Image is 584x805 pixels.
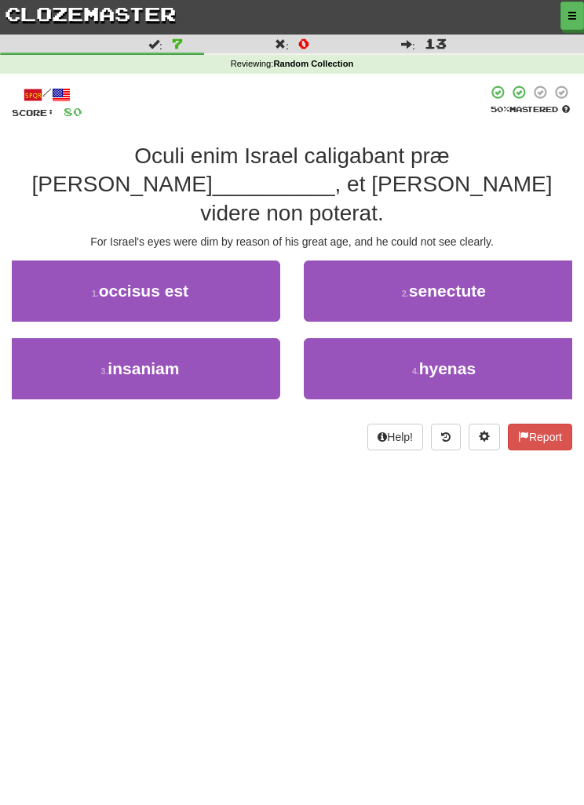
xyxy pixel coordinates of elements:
[402,289,409,298] small: 2 .
[148,38,162,49] span: :
[508,424,572,450] button: Report
[213,172,335,196] span: __________
[491,104,509,114] span: 50 %
[99,282,188,300] span: occisus est
[419,359,476,377] span: hyenas
[12,234,572,250] div: For Israel's eyes were dim by reason of his great age, and he could not see clearly.
[298,35,309,51] span: 0
[200,172,552,224] span: , et [PERSON_NAME] videre non poterat.
[412,366,419,376] small: 4 .
[431,424,461,450] button: Round history (alt+y)
[367,424,423,450] button: Help!
[101,366,108,376] small: 3 .
[401,38,415,49] span: :
[275,38,289,49] span: :
[487,104,572,115] div: Mastered
[273,59,353,68] strong: Random Collection
[12,85,82,104] div: /
[304,260,584,322] button: 2.senectute
[304,338,584,399] button: 4.hyenas
[32,144,450,196] span: Oculi enim Israel caligabant præ [PERSON_NAME]
[108,359,179,377] span: insaniam
[92,289,99,298] small: 1 .
[409,282,486,300] span: senectute
[425,35,447,51] span: 13
[172,35,183,51] span: 7
[64,105,82,118] span: 80
[12,107,54,118] span: Score:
